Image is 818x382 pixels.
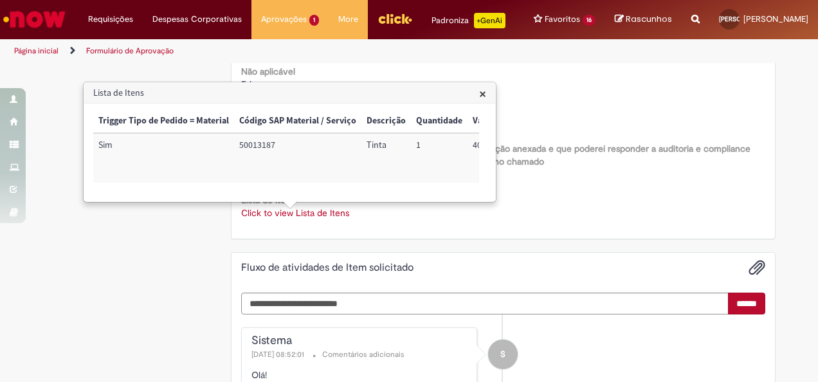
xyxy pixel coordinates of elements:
h2: Fluxo de atividades de Item solicitado Histórico de tíquete [241,262,414,274]
button: Close [479,87,486,100]
span: Aprovações [261,13,307,26]
th: Código SAP Material / Serviço [234,109,361,133]
h3: Lista de Itens [84,83,495,104]
th: Valor Unitário [468,109,534,133]
img: ServiceNow [1,6,68,32]
span: More [338,13,358,26]
td: Quantidade: 1 [411,133,468,183]
span: Rascunhos [626,13,672,25]
a: Página inicial [14,46,59,56]
button: Adicionar anexos [749,259,765,276]
th: Trigger Tipo de Pedido = Material [93,109,234,133]
td: Descrição: Tinta [361,133,411,183]
p: +GenAi [474,13,505,28]
div: Lista de Itens [83,82,496,203]
span: [PERSON_NAME] [719,15,769,23]
b: Não aplicável [241,66,295,77]
td: Valor Unitário: 404,90 [468,133,534,183]
div: Padroniza [432,13,505,28]
img: click_logo_yellow_360x200.png [377,9,412,28]
span: Requisições [88,13,133,26]
a: Click to view Lista de Itens [241,207,349,219]
a: Formulário de Aprovação [86,46,174,56]
small: Comentários adicionais [322,349,404,360]
span: 1 [309,15,319,26]
span: Favoritos [545,13,580,26]
span: [DATE] 08:52:01 [251,349,307,359]
textarea: Digite sua mensagem aqui... [241,293,729,314]
th: Quantidade [411,109,468,133]
span: 16 [583,15,595,26]
span: Falso [241,78,260,90]
span: [PERSON_NAME] [743,14,808,24]
span: Despesas Corporativas [152,13,242,26]
span: × [479,85,486,102]
td: Trigger Tipo de Pedido = Material: Sim [93,133,234,183]
ul: Trilhas de página [10,39,536,63]
a: Rascunhos [615,14,672,26]
div: Sistema [251,334,471,347]
td: Código SAP Material / Serviço: 50013187 [234,133,361,183]
th: Descrição [361,109,411,133]
div: System [488,340,518,369]
span: S [500,339,505,370]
